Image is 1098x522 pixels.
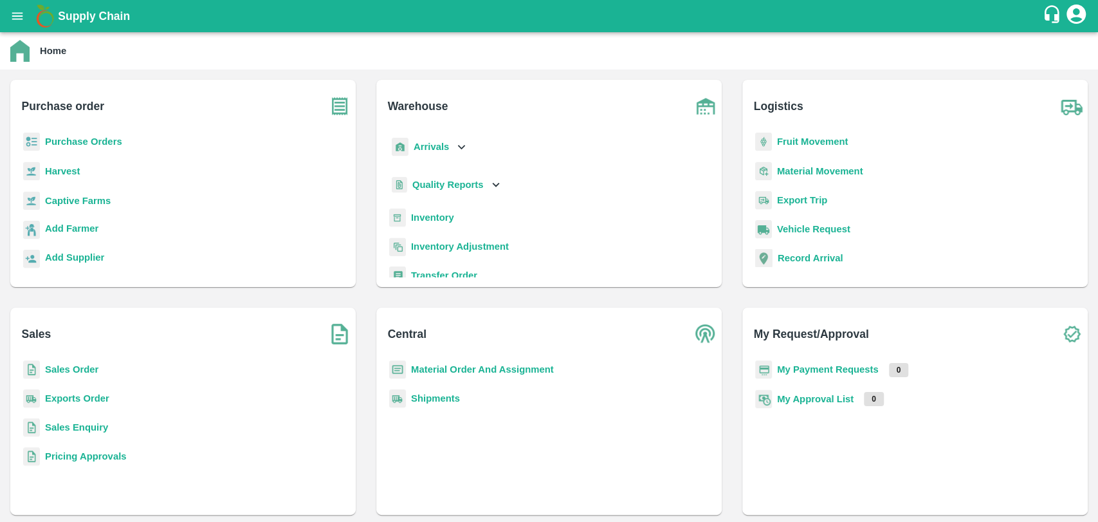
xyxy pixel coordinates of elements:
b: My Request/Approval [754,325,869,343]
img: harvest [23,162,40,181]
b: Add Farmer [45,223,98,234]
b: Warehouse [388,97,448,115]
a: Exports Order [45,393,109,404]
a: Pricing Approvals [45,451,126,461]
img: material [755,162,772,181]
b: Add Supplier [45,252,104,263]
img: soSales [324,318,356,350]
img: approval [755,389,772,409]
b: Quality Reports [412,180,484,190]
img: logo [32,3,58,29]
img: fruit [755,133,772,151]
a: Sales Order [45,364,98,375]
img: shipments [389,389,406,408]
img: truck [1056,90,1088,122]
div: Arrivals [389,133,469,162]
a: Material Movement [777,166,863,176]
a: Shipments [411,393,460,404]
b: Home [40,46,66,56]
a: Inventory Adjustment [411,241,509,252]
b: Supply Chain [58,10,130,23]
img: payment [755,360,772,379]
b: Arrivals [414,142,449,152]
img: qualityReport [392,177,407,193]
img: vehicle [755,220,772,239]
a: Sales Enquiry [45,422,108,433]
a: Material Order And Assignment [411,364,554,375]
a: Add Supplier [45,250,104,268]
a: Purchase Orders [45,136,122,147]
a: My Payment Requests [777,364,879,375]
a: Record Arrival [778,253,843,263]
a: Vehicle Request [777,224,850,234]
img: warehouse [690,90,722,122]
img: home [10,40,30,62]
b: Central [388,325,426,343]
a: Captive Farms [45,196,111,206]
img: central [690,318,722,350]
img: sales [23,418,40,437]
img: whInventory [389,209,406,227]
a: Harvest [45,166,80,176]
img: sales [23,360,40,379]
b: Purchase order [22,97,104,115]
div: Quality Reports [389,172,503,198]
b: Sales [22,325,51,343]
img: purchase [324,90,356,122]
a: Supply Chain [58,7,1042,25]
img: farmer [23,221,40,239]
img: check [1056,318,1088,350]
p: 0 [889,363,909,377]
img: harvest [23,191,40,210]
img: supplier [23,250,40,268]
img: shipments [23,389,40,408]
img: whTransfer [389,266,406,285]
a: Fruit Movement [777,136,848,147]
img: reciept [23,133,40,151]
a: Transfer Order [411,270,477,281]
img: centralMaterial [389,360,406,379]
b: Logistics [754,97,803,115]
img: inventory [389,238,406,256]
a: My Approval List [777,394,854,404]
p: 0 [864,392,884,406]
div: account of current user [1065,3,1088,30]
button: open drawer [3,1,32,31]
a: Add Farmer [45,221,98,239]
img: delivery [755,191,772,210]
img: sales [23,447,40,466]
img: recordArrival [755,249,773,267]
a: Export Trip [777,195,827,205]
div: customer-support [1042,5,1065,28]
img: whArrival [392,138,408,156]
a: Inventory [411,212,454,223]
